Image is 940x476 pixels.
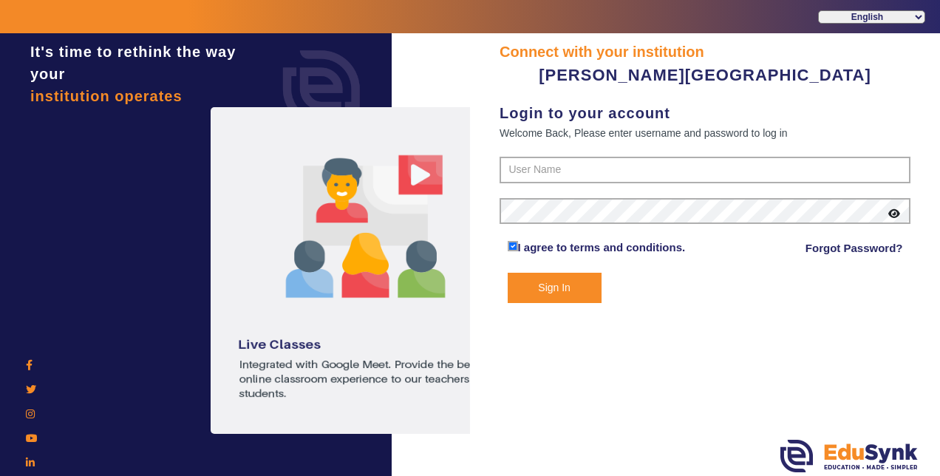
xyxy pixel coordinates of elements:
div: Connect with your institution [500,41,910,63]
input: User Name [500,157,910,183]
div: Login to your account [500,102,910,124]
img: edusynk.png [780,440,918,472]
a: Forgot Password? [806,239,903,257]
img: login1.png [211,107,521,434]
span: It's time to rethink the way your [30,44,236,82]
div: Welcome Back, Please enter username and password to log in [500,124,910,142]
button: Sign In [508,273,602,303]
div: [PERSON_NAME][GEOGRAPHIC_DATA] [500,63,910,87]
span: institution operates [30,88,183,104]
img: login.png [266,33,377,144]
a: I agree to terms and conditions. [518,241,686,254]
